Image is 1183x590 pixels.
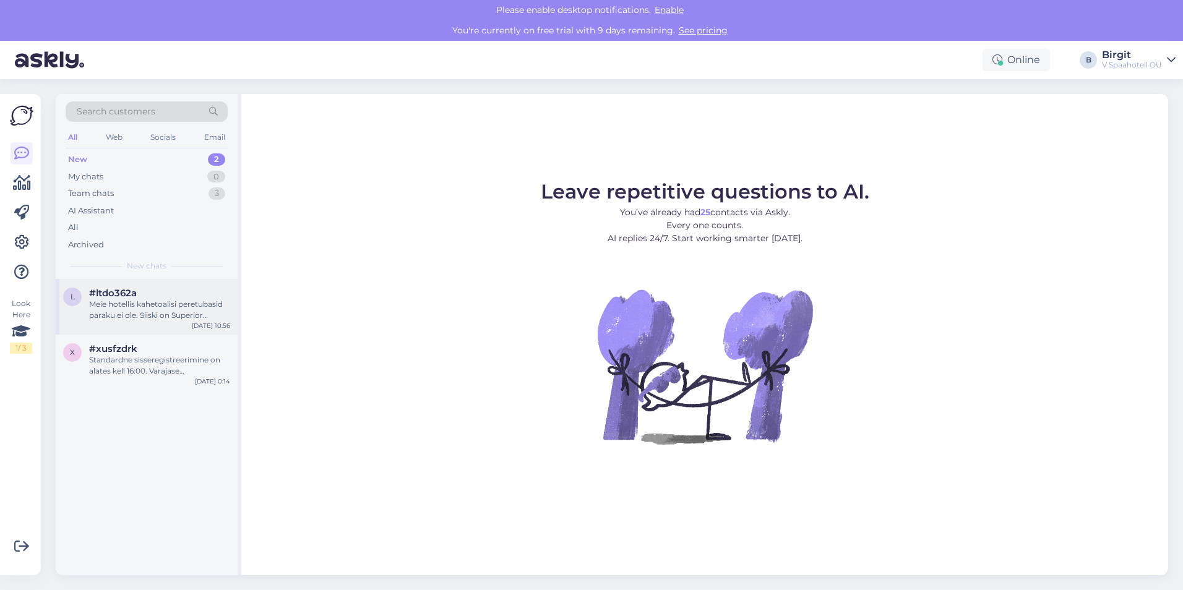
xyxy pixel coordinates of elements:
span: Leave repetitive questions to AI. [541,179,869,203]
span: #ltdo362a [89,288,137,299]
div: Look Here [10,298,32,354]
div: My chats [68,171,103,183]
div: 0 [207,171,225,183]
div: All [68,221,79,234]
div: [DATE] 0:14 [195,377,230,386]
span: Enable [651,4,687,15]
div: [DATE] 10:56 [192,321,230,330]
div: AI Assistant [68,205,114,217]
div: Meie hotellis kahetoalisi peretubasid paraku ei ole. Siiski on Superior toaklassis kaks toapaari,... [89,299,230,321]
span: l [71,292,75,301]
span: #xusfzdrk [89,343,137,354]
div: Socials [148,129,178,145]
div: New [68,153,87,166]
div: Online [983,49,1050,71]
div: Team chats [68,187,114,200]
span: Search customers [77,105,155,118]
div: B [1080,51,1097,69]
a: BirgitV Spaahotell OÜ [1102,50,1176,70]
b: 25 [700,207,710,218]
div: V Spaahotell OÜ [1102,60,1162,70]
div: 3 [209,187,225,200]
span: x [70,348,75,357]
div: Email [202,129,228,145]
div: 1 / 3 [10,343,32,354]
span: New chats [127,260,166,271]
div: Standardne sisseregistreerimine on alates kell 16:00. Varajase sisseregistreerimise võimaluse ja ... [89,354,230,377]
div: Birgit [1102,50,1162,60]
div: Web [103,129,125,145]
div: 2 [208,153,225,166]
div: All [66,129,80,145]
img: No Chat active [593,255,816,477]
a: See pricing [675,25,731,36]
div: Archived [68,239,104,251]
p: You’ve already had contacts via Askly. Every one counts. AI replies 24/7. Start working smarter [... [541,206,869,245]
img: Askly Logo [10,104,33,127]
